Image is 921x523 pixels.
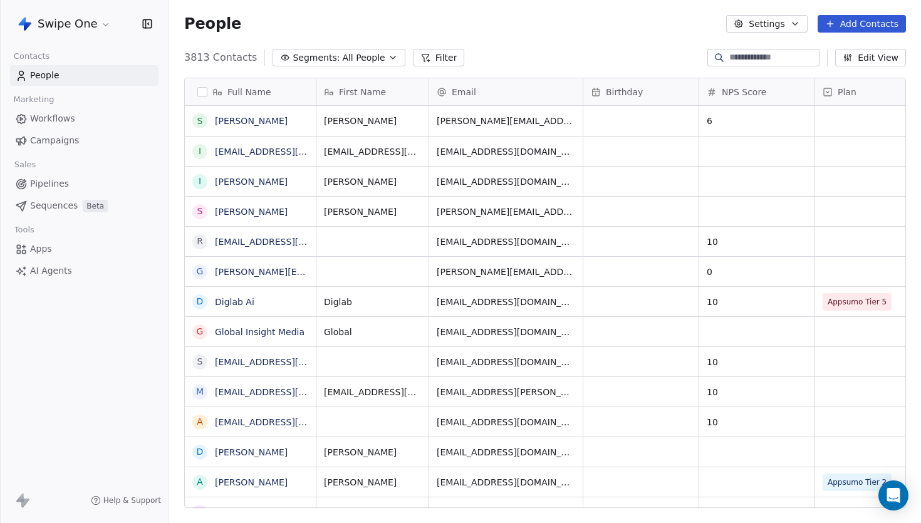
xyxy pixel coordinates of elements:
[10,130,159,151] a: Campaigns
[197,325,204,338] div: G
[215,477,288,487] a: [PERSON_NAME]
[437,476,575,489] span: [EMAIL_ADDRESS][DOMAIN_NAME]
[324,506,421,519] span: [PERSON_NAME]
[835,49,906,66] button: Edit View
[437,326,575,338] span: [EMAIL_ADDRESS][DOMAIN_NAME]
[215,327,304,337] a: Global Insight Media
[30,199,78,212] span: Sequences
[818,15,906,33] button: Add Contacts
[197,265,204,278] div: g
[707,266,807,278] span: 0
[324,296,421,308] span: Diglab
[437,205,575,218] span: [PERSON_NAME][EMAIL_ADDRESS][DOMAIN_NAME]
[184,50,257,65] span: 3813 Contacts
[215,387,441,397] a: [EMAIL_ADDRESS][PERSON_NAME][DOMAIN_NAME]
[197,235,203,248] div: r
[197,295,204,308] div: D
[437,416,575,428] span: [EMAIL_ADDRESS][DOMAIN_NAME]
[699,78,814,105] div: NPS Score
[606,86,643,98] span: Birthday
[91,495,161,505] a: Help & Support
[30,69,60,82] span: People
[199,175,201,188] div: i
[9,155,41,174] span: Sales
[197,505,203,519] div: C
[293,51,340,65] span: Segments:
[437,236,575,248] span: [EMAIL_ADDRESS][DOMAIN_NAME]
[324,205,421,218] span: [PERSON_NAME]
[324,446,421,458] span: [PERSON_NAME]
[878,480,908,510] div: Open Intercom Messenger
[452,86,476,98] span: Email
[324,386,421,398] span: [EMAIL_ADDRESS][PERSON_NAME][DOMAIN_NAME]
[437,266,575,278] span: [PERSON_NAME][EMAIL_ADDRESS][DOMAIN_NAME]
[324,326,421,338] span: Global
[197,355,203,368] div: s
[15,13,113,34] button: Swipe One
[437,446,575,458] span: [EMAIL_ADDRESS][DOMAIN_NAME]
[8,90,60,109] span: Marketing
[215,297,254,307] a: Diglab Ai
[437,386,575,398] span: [EMAIL_ADDRESS][PERSON_NAME][DOMAIN_NAME]
[722,86,766,98] span: NPS Score
[10,239,159,259] a: Apps
[437,506,575,519] span: [PERSON_NAME][EMAIL_ADDRESS][DOMAIN_NAME]
[215,267,441,277] a: [PERSON_NAME][EMAIL_ADDRESS][DOMAIN_NAME]
[184,14,241,33] span: People
[707,296,807,308] span: 10
[197,475,203,489] div: A
[9,220,39,239] span: Tools
[215,447,288,457] a: [PERSON_NAME]
[38,16,98,32] span: Swipe One
[215,116,288,126] a: [PERSON_NAME]
[215,147,368,157] a: [EMAIL_ADDRESS][DOMAIN_NAME]
[30,242,52,256] span: Apps
[10,195,159,216] a: SequencesBeta
[18,16,33,31] img: Swipe%20One%20Logo%201-1.svg
[324,145,421,158] span: [EMAIL_ADDRESS][DOMAIN_NAME]
[10,65,159,86] a: People
[437,175,575,188] span: [EMAIL_ADDRESS][DOMAIN_NAME]
[707,236,807,248] span: 10
[83,200,108,212] span: Beta
[227,86,271,98] span: Full Name
[828,476,887,489] span: Appsumo Tier 2
[215,357,368,367] a: [EMAIL_ADDRESS][DOMAIN_NAME]
[197,115,203,128] div: S
[726,15,807,33] button: Settings
[437,115,575,127] span: [PERSON_NAME][EMAIL_ADDRESS][PERSON_NAME][DOMAIN_NAME]
[583,78,699,105] div: Birthday
[828,296,887,308] span: Appsumo Tier 5
[197,205,203,218] div: S
[197,445,204,458] div: D
[197,415,203,428] div: a
[10,108,159,129] a: Workflows
[838,86,856,98] span: Plan
[10,173,159,194] a: Pipelines
[30,264,72,277] span: AI Agents
[196,385,204,398] div: m
[185,106,316,509] div: grid
[316,78,429,105] div: First Name
[437,296,575,308] span: [EMAIL_ADDRESS][DOMAIN_NAME]
[103,495,161,505] span: Help & Support
[437,356,575,368] span: [EMAIL_ADDRESS][DOMAIN_NAME]
[324,175,421,188] span: [PERSON_NAME]
[707,416,807,428] span: 10
[30,112,75,125] span: Workflows
[324,476,421,489] span: [PERSON_NAME]
[215,417,368,427] a: [EMAIL_ADDRESS][DOMAIN_NAME]
[707,386,807,398] span: 10
[707,356,807,368] span: 10
[10,261,159,281] a: AI Agents
[30,177,69,190] span: Pipelines
[342,51,385,65] span: All People
[8,47,55,66] span: Contacts
[413,49,465,66] button: Filter
[199,145,201,158] div: i
[324,115,421,127] span: [PERSON_NAME]
[215,507,288,517] a: [PERSON_NAME]
[707,115,807,127] span: 6
[339,86,386,98] span: First Name
[30,134,79,147] span: Campaigns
